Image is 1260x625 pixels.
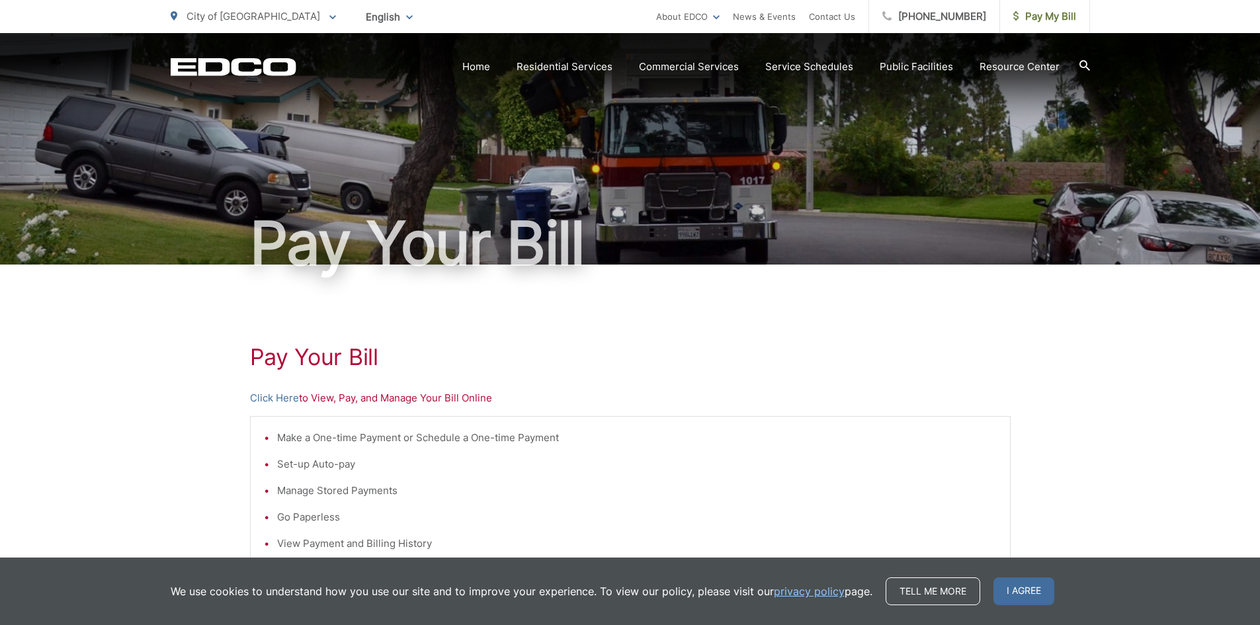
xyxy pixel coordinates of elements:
[656,9,720,24] a: About EDCO
[774,583,845,599] a: privacy policy
[171,583,872,599] p: We use cookies to understand how you use our site and to improve your experience. To view our pol...
[277,509,997,525] li: Go Paperless
[1013,9,1076,24] span: Pay My Bill
[765,59,853,75] a: Service Schedules
[639,59,739,75] a: Commercial Services
[277,483,997,499] li: Manage Stored Payments
[993,577,1054,605] span: I agree
[277,430,997,446] li: Make a One-time Payment or Schedule a One-time Payment
[187,10,320,22] span: City of [GEOGRAPHIC_DATA]
[250,390,299,406] a: Click Here
[277,536,997,552] li: View Payment and Billing History
[886,577,980,605] a: Tell me more
[733,9,796,24] a: News & Events
[356,5,423,28] span: English
[277,456,997,472] li: Set-up Auto-pay
[880,59,953,75] a: Public Facilities
[517,59,612,75] a: Residential Services
[171,58,296,76] a: EDCD logo. Return to the homepage.
[171,210,1090,276] h1: Pay Your Bill
[809,9,855,24] a: Contact Us
[250,390,1011,406] p: to View, Pay, and Manage Your Bill Online
[980,59,1060,75] a: Resource Center
[250,344,1011,370] h1: Pay Your Bill
[462,59,490,75] a: Home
